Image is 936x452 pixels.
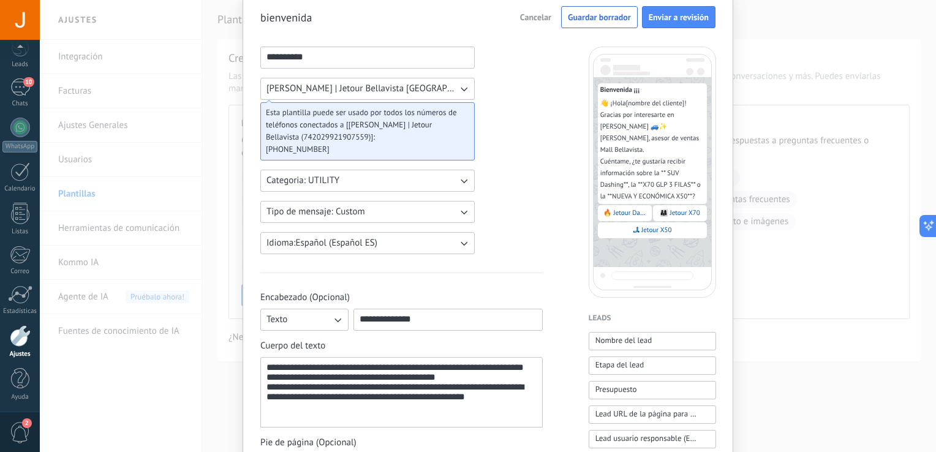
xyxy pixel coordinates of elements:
span: 10 [23,77,34,87]
button: Texto [260,309,349,331]
div: Ayuda [2,393,38,401]
div: Leads [2,61,38,69]
span: [PHONE_NUMBER] [266,143,459,156]
button: Tipo de mensaje: Custom [260,201,475,223]
span: Cancelar [520,13,551,21]
button: Presupuesto [589,381,716,399]
span: [ nombre del cliente ] [626,99,684,108]
span: Cuerpo del texto [260,340,543,352]
span: Pie de página (Opcional) [260,437,543,449]
button: Nombre del lead [589,332,716,350]
div: Chats [2,100,38,108]
span: Idioma: Español (Español ES) [266,237,377,249]
button: [PERSON_NAME] | Jetour Bellavista [GEOGRAPHIC_DATA] ID: 742029921907559 [260,78,475,100]
h4: Leads [589,312,716,325]
span: Etapa del lead [595,359,644,371]
div: Calendario [2,185,38,193]
span: Presupuesto [595,383,637,396]
div: Estadísticas [2,307,38,315]
span: Encabezado (Opcional) [260,292,543,304]
span: Lead URL de la página para compartir con los clientes [595,408,696,420]
button: Cancelar [515,8,557,26]
button: Guardar borrador [561,6,638,28]
button: Etapa del lead [589,356,716,375]
button: Idioma:Español (Español ES) [260,232,475,254]
span: Enviar a revisión [649,13,709,21]
span: Guardar borrador [568,13,631,21]
button: Lead URL de la página para compartir con los clientes [589,405,716,424]
div: Ajustes [2,350,38,358]
span: Categoria: UTILITY [266,175,339,187]
button: Categoria: UTILITY [260,170,475,192]
div: WhatsApp [2,141,37,153]
span: 2 [22,418,32,428]
span: Tipo de mensaje: Custom [266,206,365,218]
button: Enviar a revisión [642,6,715,28]
span: [PERSON_NAME] | Jetour Bellavista [GEOGRAPHIC_DATA] ID: 742029921907559 [266,83,458,95]
span: Nombre del lead [595,334,652,347]
button: Lead usuario responsable (Email) [589,430,716,448]
div: Listas [2,228,38,236]
span: Texto [266,314,287,326]
h2: bienvenida [260,10,312,24]
span: 👨‍👩‍👧‍ Jetour X70 [660,209,700,217]
span: 👋 ¡Hola [600,99,626,108]
span: ! Gracias por interesarte en [PERSON_NAME] 🚙✨ [PERSON_NAME], asesor de ventas Mall Bellavista. Cu... [600,99,703,201]
div: Correo [2,268,38,276]
span: Lead usuario responsable (Email) [595,432,696,445]
span: 🏞 Jetour X50 [633,226,671,235]
span: Bienvenida ¡¡¡ [600,86,704,95]
span: Esta plantilla puede ser usado por todos los números de teléfonos conectados a [[PERSON_NAME] | J... [266,107,459,143]
span: 🔥 Jetour Dashing [603,209,646,217]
